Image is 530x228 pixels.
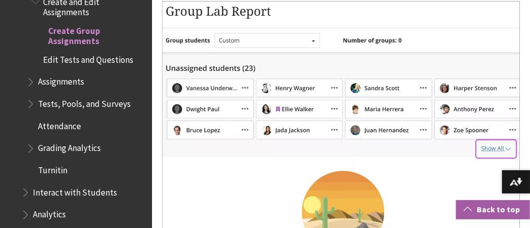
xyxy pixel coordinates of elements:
[456,200,530,219] a: Back to top
[33,184,117,198] span: Interact with Students
[38,162,67,175] span: Turnitin
[48,22,145,46] span: Create Group Assignments
[43,51,133,65] span: Edit Tests and Questions
[38,73,84,87] span: Assignments
[33,206,66,220] span: Analytics
[38,95,131,109] span: Tests, Pools, and Surveys
[38,140,101,154] span: Grading Analytics
[38,118,81,131] span: Attendance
